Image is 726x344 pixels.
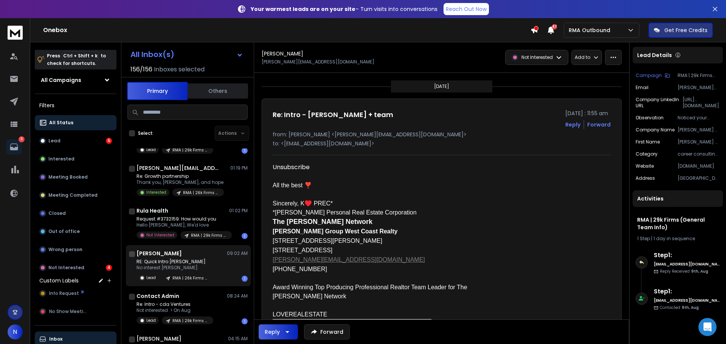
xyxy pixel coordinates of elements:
[636,139,660,145] p: First Name
[137,164,220,172] h1: [PERSON_NAME][EMAIL_ADDRESS][DOMAIN_NAME]
[242,276,248,282] div: 1
[446,5,487,13] p: Reach Out Now
[636,73,670,79] button: Campaign
[35,151,116,167] button: Interested
[146,147,156,153] p: Lead
[273,238,382,244] font: [STREET_ADDRESS][PERSON_NAME]
[138,130,153,136] label: Select
[146,318,156,323] p: Lead
[137,292,179,300] h1: Contact Admin
[172,318,209,324] p: RMA | 29k Firms (General Team Info)
[654,261,720,267] h6: [EMAIL_ADDRESS][DOMAIN_NAME]
[565,110,611,117] p: [DATE] : 11:55 am
[35,206,116,221] button: Closed
[648,23,713,38] button: Get Free Credits
[227,250,248,256] p: 09:02 AM
[137,216,227,222] p: Request #3732159: How would you
[636,73,662,79] p: Campaign
[106,265,112,271] div: 4
[43,26,531,35] h1: Onebox
[19,136,25,142] p: 9
[230,165,248,171] p: 01:19 PM
[137,307,213,313] p: Not interested. > On Aug
[137,179,224,185] p: Thank you, [PERSON_NAME], and hope
[434,83,449,89] p: [DATE]
[127,82,188,100] button: Primary
[683,97,720,109] p: [URL][DOMAIN_NAME][PERSON_NAME]
[137,250,182,257] h1: [PERSON_NAME]
[682,305,699,310] span: 9th, Aug
[691,268,708,274] span: 9th, Aug
[124,47,249,62] button: All Inbox(s)
[48,228,80,234] p: Out of office
[636,85,648,91] p: Email
[106,138,112,144] div: 5
[273,131,611,138] p: from: [PERSON_NAME] <[PERSON_NAME][EMAIL_ADDRESS][DOMAIN_NAME]>
[636,97,683,109] p: Company LinkedIn URL
[259,324,298,339] button: Reply
[137,222,227,228] p: Hello [PERSON_NAME], We'd love
[48,210,66,216] p: Closed
[653,235,695,242] span: 1 day in sequence
[273,140,611,147] p: to: <[EMAIL_ADDRESS][DOMAIN_NAME]>
[8,324,23,339] button: N
[521,54,553,60] p: Not Interested
[137,335,181,342] h1: [PERSON_NAME]
[664,26,707,34] p: Get Free Credits
[262,59,374,65] p: [PERSON_NAME][EMAIL_ADDRESS][DOMAIN_NAME]
[565,121,580,128] button: Reply
[229,208,248,214] p: 01:02 PM
[273,284,469,299] font: Award Winning Top Producing Professional Realtor Team Leader for The [PERSON_NAME] Network
[228,336,248,342] p: 04:15 AM
[49,120,73,126] p: All Status
[35,286,116,301] button: Info Request
[191,233,227,238] p: RMA | 29k Firms (General Team Info)
[678,139,720,145] p: [PERSON_NAME] + team
[552,24,557,29] span: 47
[242,148,248,154] div: 1
[273,110,393,120] h1: Re: Intro - [PERSON_NAME] + team
[251,5,437,13] p: – Turn visits into conversations
[678,163,720,169] p: [DOMAIN_NAME]
[48,265,84,271] p: Not Interested
[137,259,213,265] p: RE: Quick Intro [PERSON_NAME]
[6,139,22,154] a: 9
[654,298,720,303] h6: [EMAIL_ADDRESS][DOMAIN_NAME]
[273,255,425,264] a: [PERSON_NAME][EMAIL_ADDRESS][DOMAIN_NAME]
[251,5,355,13] strong: Your warmest leads are on your site
[633,190,723,207] div: Activities
[49,290,79,296] span: Info Request
[146,190,166,195] p: Interested
[678,73,720,79] p: RMA | 29k Firms (General Team Info)
[48,247,82,253] p: Wrong person
[48,192,98,198] p: Meeting Completed
[35,73,116,88] button: All Campaigns
[62,51,99,60] span: Ctrl + Shift + k
[265,328,280,336] div: Reply
[678,115,720,121] p: Noticed your focus on strategic mapping conversations to help clients launch their next career ph...
[636,127,675,133] p: Company Name
[35,133,116,148] button: Lead5
[48,138,60,144] p: Lead
[660,268,708,274] p: Reply Received
[262,50,303,57] h1: [PERSON_NAME]
[35,260,116,275] button: Not Interested4
[130,65,152,74] span: 156 / 156
[273,311,327,318] font: LOVEREALESTATE
[637,236,718,242] div: |
[242,318,248,324] div: 1
[39,277,79,284] h3: Custom Labels
[41,76,81,84] h1: All Campaigns
[130,51,174,58] h1: All Inbox(s)
[637,216,718,231] h1: RMA | 29k Firms (General Team Info)
[35,304,116,319] button: No Show Meeting
[242,233,248,239] div: 1
[637,51,672,59] p: Lead Details
[636,151,658,157] p: category
[137,265,213,271] p: No interest [PERSON_NAME]
[678,151,720,157] p: career consulting and mentorship firms
[575,54,590,60] p: Add to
